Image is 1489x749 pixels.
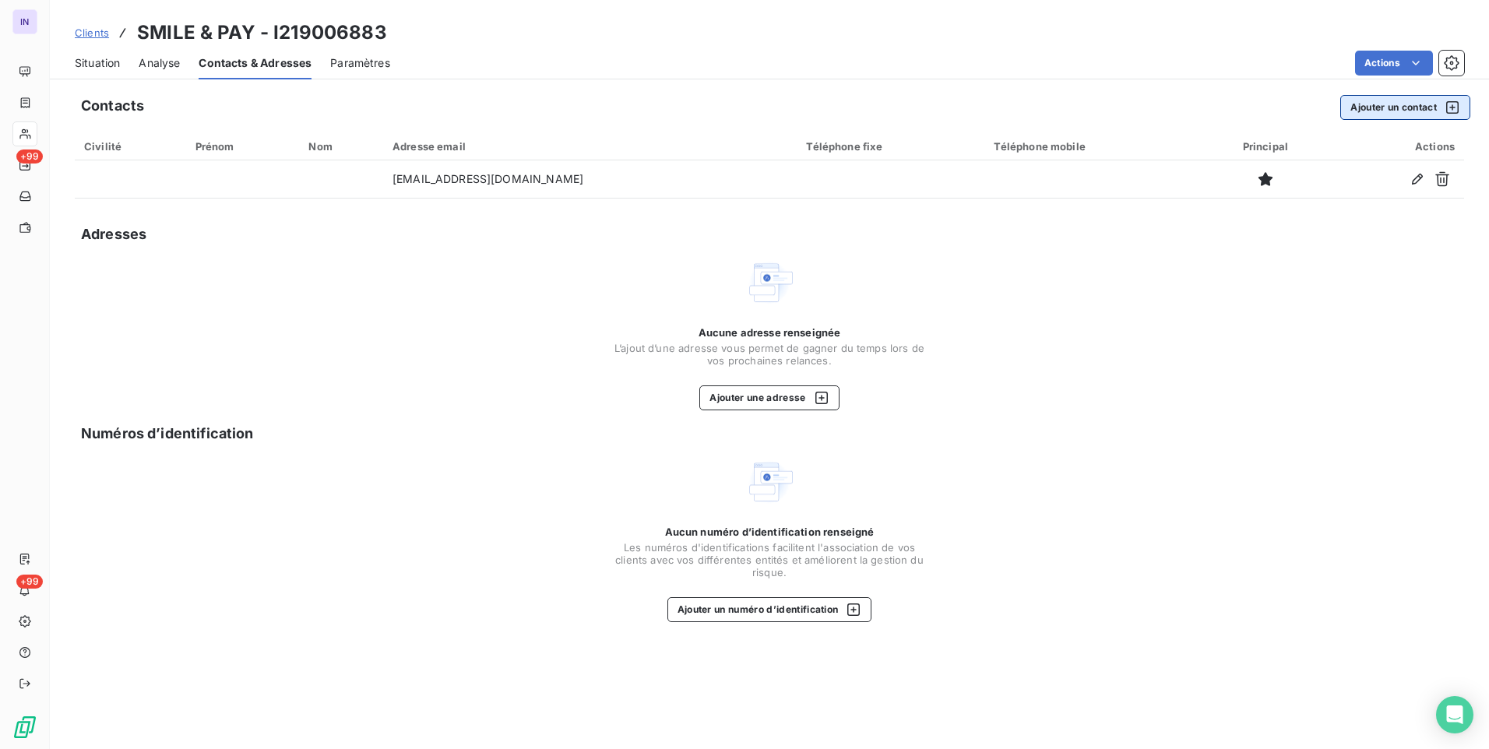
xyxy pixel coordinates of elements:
a: +99 [12,153,37,178]
div: Actions [1338,140,1455,153]
button: Ajouter un contact [1340,95,1470,120]
button: Actions [1355,51,1433,76]
span: Clients [75,26,109,39]
img: Logo LeanPay [12,715,37,740]
span: Situation [75,55,120,71]
span: Contacts & Adresses [199,55,312,71]
h5: Contacts [81,95,144,117]
div: Principal [1212,140,1320,153]
button: Ajouter une adresse [699,385,839,410]
span: Paramètres [330,55,390,71]
img: Empty state [744,258,794,308]
h3: SMILE & PAY - I219006883 [137,19,387,47]
span: +99 [16,149,43,164]
div: Téléphone mobile [994,140,1192,153]
div: Open Intercom Messenger [1436,696,1473,733]
div: Prénom [195,140,290,153]
span: L’ajout d’une adresse vous permet de gagner du temps lors de vos prochaines relances. [614,342,925,367]
h5: Adresses [81,223,146,245]
td: [EMAIL_ADDRESS][DOMAIN_NAME] [383,160,797,198]
button: Ajouter un numéro d’identification [667,597,872,622]
span: Aucun numéro d’identification renseigné [665,526,875,538]
div: IN [12,9,37,34]
a: Clients [75,25,109,40]
div: Téléphone fixe [806,140,975,153]
span: Aucune adresse renseignée [699,326,841,339]
span: Analyse [139,55,180,71]
h5: Numéros d’identification [81,423,254,445]
div: Nom [308,140,374,153]
span: +99 [16,575,43,589]
div: Civilité [84,140,177,153]
span: Les numéros d'identifications facilitent l'association de vos clients avec vos différentes entité... [614,541,925,578]
img: Empty state [744,457,794,507]
div: Adresse email [392,140,787,153]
